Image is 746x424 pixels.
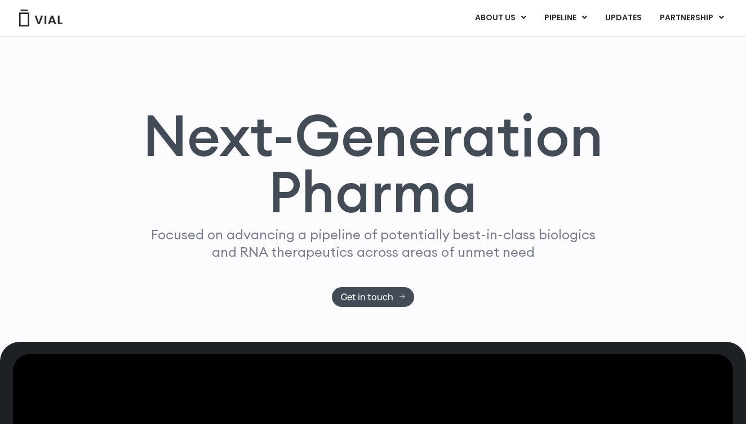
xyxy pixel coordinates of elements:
[341,293,393,301] span: Get in touch
[146,226,600,261] p: Focused on advancing a pipeline of potentially best-in-class biologics and RNA therapeutics acros...
[651,8,733,28] a: PARTNERSHIPMenu Toggle
[332,287,415,307] a: Get in touch
[535,8,596,28] a: PIPELINEMenu Toggle
[18,10,63,26] img: Vial Logo
[129,107,617,221] h1: Next-Generation Pharma
[466,8,535,28] a: ABOUT USMenu Toggle
[596,8,650,28] a: UPDATES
